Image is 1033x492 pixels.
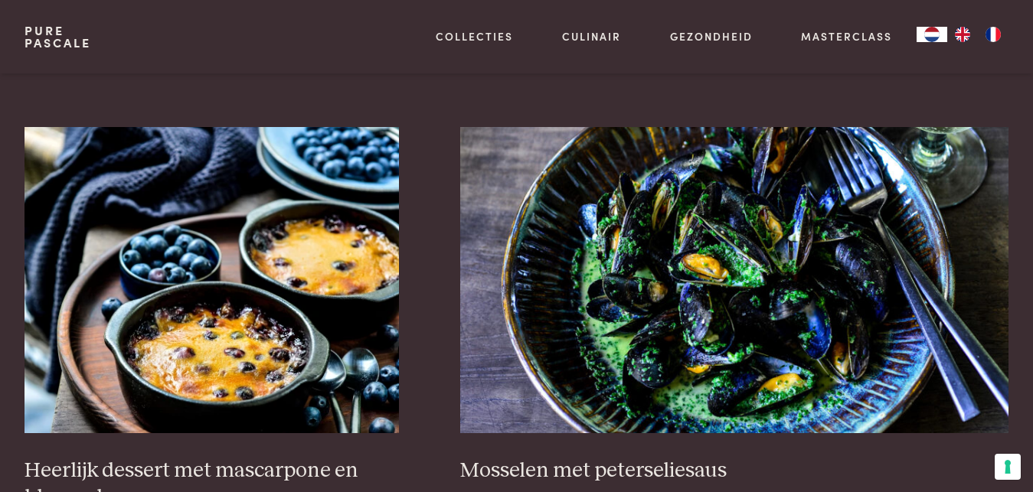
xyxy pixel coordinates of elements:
a: PurePascale [25,24,91,49]
a: NL [917,27,947,42]
img: Heerlijk dessert met mascarpone en blauwe bessen [25,127,399,433]
a: Masterclass [801,28,892,44]
h3: Mosselen met peterseliesaus [460,458,1009,484]
ul: Language list [947,27,1008,42]
div: Language [917,27,947,42]
button: Uw voorkeuren voor toestemming voor trackingtechnologieën [995,454,1021,480]
a: FR [978,27,1008,42]
a: Mosselen met peterseliesaus Mosselen met peterseliesaus [460,127,1009,484]
img: Mosselen met peterseliesaus [460,127,1009,433]
a: EN [947,27,978,42]
a: Collecties [436,28,513,44]
a: Gezondheid [670,28,753,44]
aside: Language selected: Nederlands [917,27,1008,42]
a: Culinair [562,28,621,44]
